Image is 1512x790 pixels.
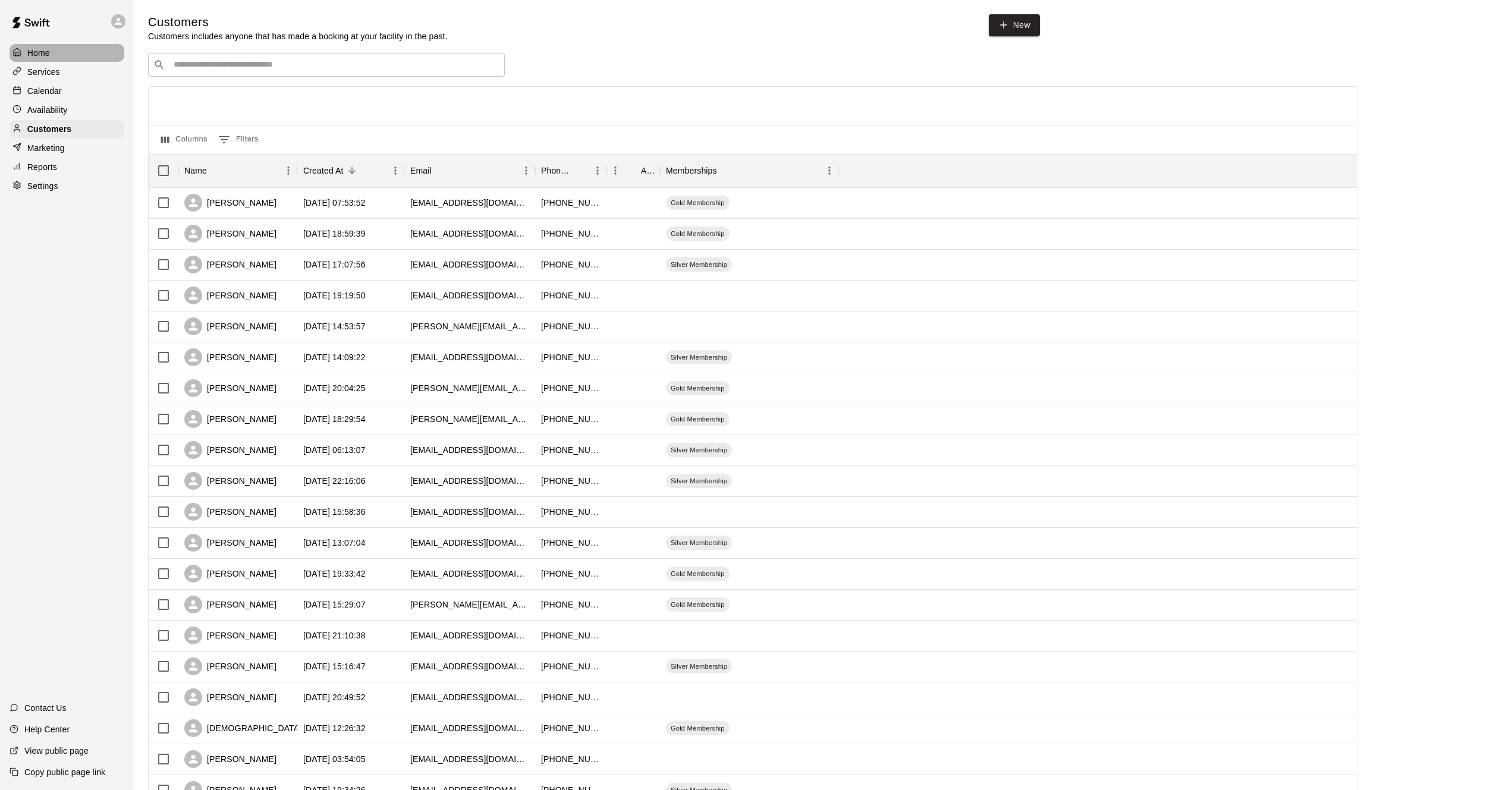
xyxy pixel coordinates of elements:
div: Silver Membership [666,443,732,457]
div: +12055866441 [541,722,601,734]
div: 2025-07-03 13:07:04 [303,537,366,549]
div: sarster21@gmail.com [410,506,529,518]
div: [PERSON_NAME] [184,750,276,768]
button: Sort [344,162,360,179]
span: Gold Membership [666,569,730,578]
div: Memberships [666,154,717,187]
div: +18646344153 [541,382,601,394]
div: 2025-07-01 19:33:42 [303,568,366,580]
div: Gold Membership [666,226,730,241]
p: Availability [27,104,68,116]
div: 4hollomans@gmail.com [410,259,529,270]
div: Name [178,154,297,187]
button: Show filters [215,130,262,149]
button: Sort [717,162,734,179]
div: matthew.sullivan.dpt@gmail.com [410,413,529,425]
div: +13364488927 [541,537,601,549]
div: +15132568537 [541,506,601,518]
div: 2025-07-29 06:13:07 [303,444,366,456]
div: +13364623637 [541,259,601,270]
div: corykoliscak@yahoo.com [410,660,529,672]
div: 2025-08-02 18:29:54 [303,413,366,425]
div: Memberships [660,154,838,187]
div: Silver Membership [666,257,732,272]
div: 2025-06-27 15:16:47 [303,660,366,672]
span: Silver Membership [666,662,732,671]
div: erinbonsall@gmail.com [410,568,529,580]
div: Gold Membership [666,597,730,612]
a: Availability [10,101,124,119]
div: markbradenmercury@gmail.com [410,289,529,301]
a: Settings [10,177,124,195]
div: [PERSON_NAME] [184,503,276,521]
div: [PERSON_NAME] [184,256,276,273]
div: Silver Membership [666,659,732,673]
button: Menu [517,162,535,180]
div: [PERSON_NAME] [184,596,276,613]
p: Home [27,47,50,59]
p: View public page [24,745,89,757]
div: +19803309994 [541,630,601,641]
div: Gold Membership [666,196,730,210]
span: Gold Membership [666,229,730,238]
div: nnorris9811@icloud.com [410,691,529,703]
div: +19313081224 [541,413,601,425]
div: Gold Membership [666,721,730,735]
div: Silver Membership [666,536,732,550]
div: craletarobinson@gmail.com [410,722,529,734]
div: [PERSON_NAME] [184,534,276,552]
div: Phone Number [541,154,572,187]
p: Contact Us [24,702,67,714]
div: Phone Number [535,154,606,187]
span: Silver Membership [666,445,732,455]
div: +16154193041 [541,289,601,301]
div: +16154193041 [541,444,601,456]
div: 2025-08-14 17:07:56 [303,259,366,270]
div: micahovercash@yahoo.com [410,630,529,641]
span: Silver Membership [666,538,732,547]
div: +15402392679 [541,660,601,672]
div: [PERSON_NAME] [184,317,276,335]
div: [PERSON_NAME] [184,287,276,304]
button: Sort [207,162,224,179]
div: [PERSON_NAME] [184,348,276,366]
div: Gold Membership [666,566,730,581]
a: Home [10,44,124,62]
a: Customers [10,120,124,138]
div: [PERSON_NAME] [184,565,276,583]
div: Created At [297,154,404,187]
span: Silver Membership [666,352,732,362]
h5: Customers [148,14,448,30]
p: Services [27,66,60,78]
div: 2025-07-01 15:29:07 [303,599,366,610]
div: j.garrett.ball@gmail.com [410,382,529,394]
div: emeryfowlernc@yahoo.com [410,753,529,765]
button: Menu [589,162,606,180]
div: w.zane.hendrix@gmail.com [410,599,529,610]
div: 2025-08-16 18:59:39 [303,228,366,240]
div: [PERSON_NAME] [184,379,276,397]
div: [PERSON_NAME] [184,657,276,675]
div: [PERSON_NAME] [184,627,276,644]
span: Gold Membership [666,723,730,733]
div: 2025-06-21 12:26:32 [303,722,366,734]
div: Age [641,154,654,187]
button: Sort [572,162,589,179]
div: +13366615053 [541,568,601,580]
div: Search customers by name or email [148,53,505,77]
div: Name [184,154,207,187]
a: Reports [10,158,124,176]
div: 2025-08-13 19:19:50 [303,289,366,301]
p: Help Center [24,723,70,735]
p: Calendar [27,85,62,97]
span: Silver Membership [666,476,732,486]
span: Gold Membership [666,414,730,424]
div: bradenm@rjrt.com [410,444,529,456]
div: 2025-06-20 03:54:05 [303,753,366,765]
div: +13362074500 [541,475,601,487]
button: Menu [386,162,404,180]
